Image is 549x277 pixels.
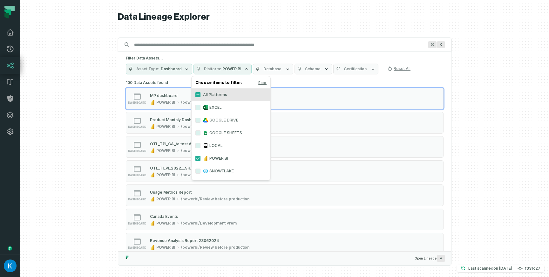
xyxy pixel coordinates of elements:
div: POWER BI [156,221,175,226]
div: Product Monthly Dashboard [150,117,203,122]
h4: f031c27 [525,267,540,270]
button: SNOWFLAKE [195,169,200,174]
button: dashboardPOWER BI/powerbi/Product [126,112,444,134]
span: dashboard [128,174,146,177]
button: LOCAL [195,143,200,148]
button: EXCEL [195,105,200,110]
div: Suggestions [118,78,451,251]
span: Database [263,66,281,72]
div: /powerbi/Review before production [181,245,249,250]
span: Press ↵ to add a new Data Asset to the graph [437,255,445,262]
div: POWER BI [156,124,175,129]
label: All Platforms [192,88,270,101]
div: POWER BI [156,197,175,202]
span: Open Lineage [415,255,445,262]
label: GOOGLE SHEETS [192,127,270,139]
button: POWER BI [195,156,200,161]
span: dashboard [128,101,146,104]
div: Revenue Analysis Report 23062024 [150,238,219,243]
button: dashboardPOWER BI/powerbi/Legal [126,160,444,182]
span: POWER BI [222,66,241,72]
img: avatar of Kosta Shougaev [4,260,17,272]
p: Last scanned [468,265,512,272]
relative-time: Jan 1, 2025, 6:56 PM GMT+2 [493,266,512,271]
button: Reset [258,80,267,85]
div: POWER BI [156,100,175,105]
label: GOOGLE DRIVE [192,114,270,127]
button: Schema [295,64,332,74]
div: /powerbi/Finance BI dev [181,148,227,153]
div: /powerbi/Development Prem [181,221,237,226]
span: dashboard [128,246,146,249]
button: Reset All [385,64,413,74]
h4: Choose items to filter: [192,79,270,88]
label: SNOWFLAKE [192,165,270,177]
label: LOCAL [192,139,270,152]
button: Database [253,64,293,74]
h5: Filter Data Assets... [126,56,444,61]
div: POWER BI [156,245,175,250]
div: /powerbi/Product [181,124,215,129]
span: Dashboard [161,66,182,72]
span: Schema [305,66,320,72]
span: dashboard [128,198,146,201]
span: dashboard [128,149,146,153]
div: MP dashboard [150,93,178,98]
button: dashboardPOWER BI/powerbi/Review before production [126,184,444,206]
button: PlatformPOWER BI [193,64,252,74]
div: /powerbi/Legal [181,172,210,177]
div: OTL_TI_PI_2022__SHADOW_PAYERS_INCLUDED [150,166,241,170]
div: /powerbi/Product Analytics [181,100,233,105]
span: Press ⌘ + K to focus the search bar [428,41,437,48]
span: Platform [204,66,221,72]
button: Certification [333,64,378,74]
h1: Data Lineage Explorer [118,11,451,23]
div: POWER BI [156,172,175,177]
div: Canada Events [150,214,178,219]
span: dashboard [128,222,146,225]
button: dashboardPOWER BI/powerbi/Review before production [126,233,444,254]
button: GOOGLE SHEETS [195,130,200,135]
div: Tooltip anchor [7,246,13,251]
button: dashboardPOWER BI/powerbi/Development Prem [126,209,444,230]
button: GOOGLE DRIVE [195,118,200,123]
label: EXCEL [192,101,270,114]
div: POWER BI [156,148,175,153]
span: dashboard [128,125,146,128]
button: dashboardPOWER BI/powerbi/Finance BI dev [126,136,444,158]
span: Asset Type [136,66,159,72]
span: Certification [344,66,367,72]
span: Press ⌘ + K to focus the search bar [437,41,445,48]
button: dashboardPOWER BI/powerbi/Product Analytics [126,88,444,109]
button: All Platforms [195,92,200,97]
div: OTL_TPI_CA_to test ADPIR [150,142,200,146]
div: /powerbi/Review before production [181,197,249,202]
div: Usage Metrics Report [150,190,192,195]
label: POWER BI [192,152,270,165]
button: Last scanned[DATE] 6:56:27 PMf031c27 [457,265,544,272]
button: Asset TypeDashboard [126,64,192,74]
